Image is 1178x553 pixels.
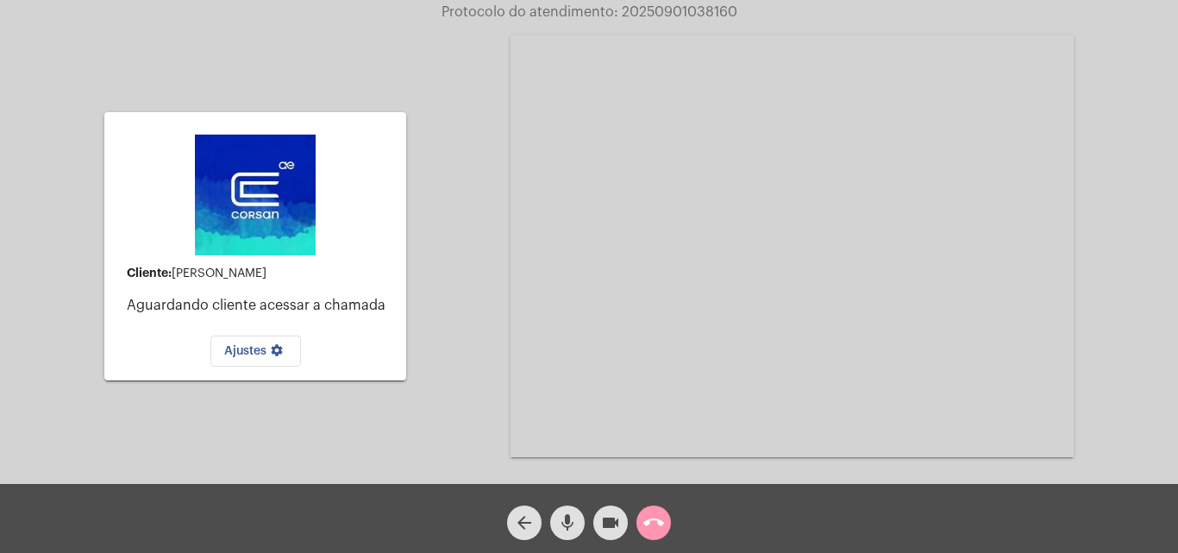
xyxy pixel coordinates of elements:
[600,512,621,533] mat-icon: videocam
[442,5,737,19] span: Protocolo do atendimento: 20250901038160
[514,512,535,533] mat-icon: arrow_back
[557,512,578,533] mat-icon: mic
[127,267,392,280] div: [PERSON_NAME]
[195,135,316,255] img: d4669ae0-8c07-2337-4f67-34b0df7f5ae4.jpeg
[127,267,172,279] strong: Cliente:
[643,512,664,533] mat-icon: call_end
[224,345,287,357] span: Ajustes
[127,298,392,313] p: Aguardando cliente acessar a chamada
[210,336,301,367] button: Ajustes
[266,343,287,364] mat-icon: settings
